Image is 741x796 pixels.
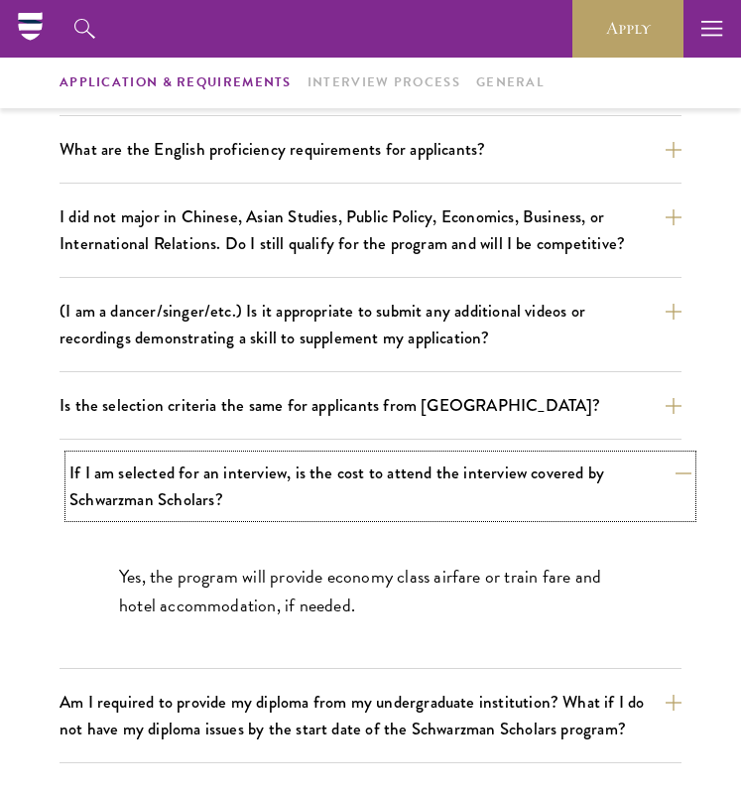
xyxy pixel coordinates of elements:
[308,72,460,93] a: Interview Process
[60,294,681,355] button: (I am a dancer/singer/etc.) Is it appropriate to submit any additional videos or recordings demon...
[60,388,681,423] button: Is the selection criteria the same for applicants from [GEOGRAPHIC_DATA]?
[69,456,691,517] button: If I am selected for an interview, is the cost to attend the interview covered by Schwarzman Scho...
[60,72,292,93] a: Application & Requirements
[60,199,681,261] button: I did not major in Chinese, Asian Studies, Public Policy, Economics, Business, or International R...
[60,132,681,167] button: What are the English proficiency requirements for applicants?
[476,72,545,93] a: General
[60,685,681,746] button: Am I required to provide my diploma from my undergraduate institution? What if I do not have my d...
[119,563,622,618] p: Yes, the program will provide economy class airfare or train fare and hotel accommodation, if nee...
